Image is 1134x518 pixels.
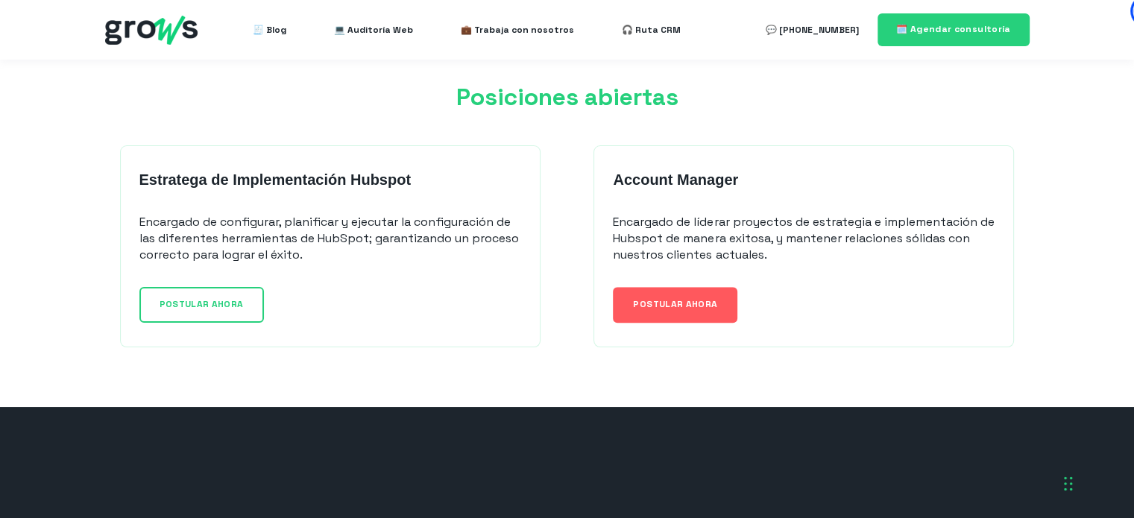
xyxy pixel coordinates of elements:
img: logo_orange.svg [24,24,36,36]
div: Dominio: [DOMAIN_NAME] [39,39,167,51]
div: Widget de chat [866,328,1134,518]
span: Posiciones abiertas [456,82,678,112]
p: Encargado de configurar, planificar y ejecutar la configuración de las diferentes herramientas de... [139,214,521,263]
strong: Estratega de Implementación Hubspot [139,171,412,188]
span: 🗓️ Agendar consultoría [896,23,1011,35]
div: v 4.0.25 [42,24,73,36]
a: 🎧 Ruta CRM [622,15,681,45]
a: 💼 Trabaja con nosotros [461,15,574,45]
a: 🧾 Blog [253,15,286,45]
div: Arrastrar [1064,461,1073,506]
img: website_grey.svg [24,39,36,51]
a: 🗓️ Agendar consultoría [878,13,1030,45]
a: 💻 Auditoría Web [334,15,413,45]
img: grows - hubspot [105,16,198,45]
div: Palabras clave [180,88,234,98]
a: 💬 [PHONE_NUMBER] [766,15,859,45]
iframe: Chat Widget [866,328,1134,518]
img: tab_domain_overview_orange.svg [63,86,75,98]
a: POSTULAR AHORA [613,287,737,322]
a: POSTULAR AHORA [139,287,264,322]
span: POSTULAR AHORA [160,298,244,310]
div: Dominio [79,88,114,98]
strong: Account Manager [613,171,738,188]
span: POSTULAR AHORA [633,298,717,310]
img: tab_keywords_by_traffic_grey.svg [163,86,175,98]
p: Encargado de líderar proyectos de estrategia e implementación de Hubspot de manera exitosa, y man... [613,214,995,263]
